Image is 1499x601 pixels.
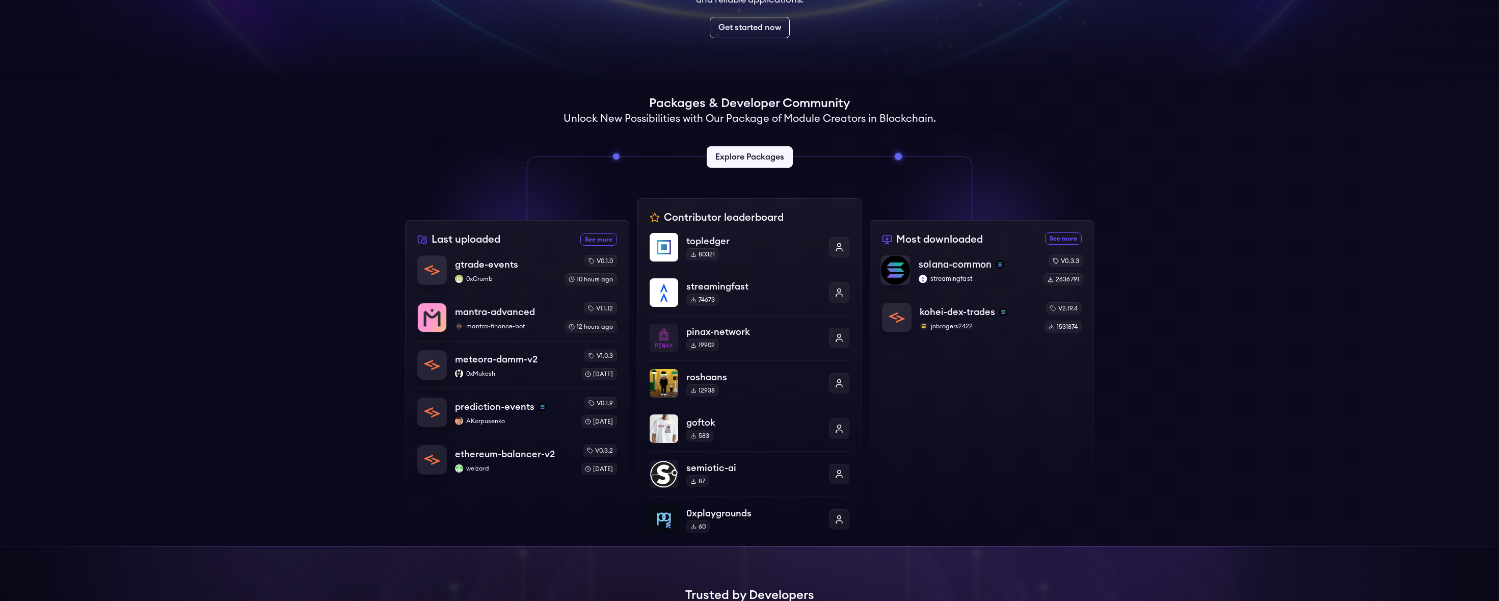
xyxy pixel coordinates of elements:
[455,322,463,330] img: mantra-finance-bot
[686,370,821,384] p: roshaans
[455,464,463,473] img: weizard
[580,233,617,246] a: See more recently uploaded packages
[707,146,793,168] a: Explore Packages
[418,303,446,332] img: mantra-advanced
[650,270,849,315] a: streamingfaststreamingfast74673
[455,447,555,461] p: ethereum-balancer-v2
[686,279,821,294] p: streamingfast
[650,414,678,443] img: goftok
[1043,273,1083,285] div: 2636791
[584,350,617,362] div: v1.0.3
[455,370,573,378] p: 0xMukesh
[649,95,850,112] h1: Packages & Developer Community
[565,321,617,333] div: 12 hours ago
[686,325,821,339] p: pinax-network
[1045,232,1082,245] a: See more most downloaded packages
[686,520,710,533] div: 60
[455,305,535,319] p: mantra-advanced
[418,256,446,284] img: gtrade-events
[581,368,617,380] div: [DATE]
[581,415,617,428] div: [DATE]
[455,352,538,367] p: meteora-damm-v2
[919,275,927,283] img: streamingfast
[996,260,1004,269] img: solana
[583,445,617,457] div: v0.3.2
[650,451,849,497] a: semiotic-aisemiotic-ai87
[418,398,446,427] img: prediction-events
[686,461,821,475] p: semiotic-ai
[710,17,790,38] a: Get started now
[882,303,911,332] img: kohei-dex-trades
[999,308,1007,316] img: solana
[686,415,821,430] p: goftok
[417,341,617,388] a: meteora-damm-v2meteora-damm-v20xMukesh0xMukeshv1.0.3[DATE]
[564,112,936,126] h2: Unlock New Possibilities with Our Package of Module Creators in Blockchain.
[455,370,463,378] img: 0xMukesh
[455,464,573,473] p: weizard
[650,233,678,262] img: topledger
[650,406,849,451] a: goftokgoftok583
[417,294,617,341] a: mantra-advancedmantra-advancedmantra-finance-botmantra-finance-botv1.1.1212 hours ago
[686,248,719,260] div: 80321
[650,369,678,398] img: roshaans
[455,417,463,425] img: AKorpusenko
[650,360,849,406] a: roshaansroshaans12938
[650,505,678,534] img: 0xplaygrounds
[455,417,573,425] p: AKorpusenko
[686,294,719,306] div: 74673
[581,463,617,475] div: [DATE]
[455,275,463,283] img: 0xCrumb
[686,475,709,487] div: 87
[1049,254,1083,267] div: v0.3.3
[650,460,678,488] img: semiotic-ai
[417,436,617,475] a: ethereum-balancer-v2ethereum-balancer-v2weizardweizardv0.3.2[DATE]
[920,322,928,330] img: jobrogers2422
[650,315,849,360] a: pinax-networkpinax-network19902
[920,322,1036,330] p: jobrogers2422
[1046,302,1082,315] div: v2.19.4
[565,273,617,285] div: 10 hours ago
[920,305,995,319] p: kohei-dex-trades
[881,255,910,284] img: solana-common
[650,324,678,352] img: pinax-network
[650,497,849,534] a: 0xplaygrounds0xplaygrounds60
[539,403,547,411] img: solana
[417,388,617,436] a: prediction-eventsprediction-eventssolanaAKorpusenkoAKorpusenkov0.1.9[DATE]
[686,339,719,351] div: 19902
[418,446,446,474] img: ethereum-balancer-v2
[455,400,534,414] p: prediction-events
[584,302,617,315] div: v1.1.12
[455,257,518,272] p: gtrade-events
[880,254,1083,294] a: solana-commonsolana-commonsolanastreamingfaststreamingfastv0.3.32636791
[686,430,713,442] div: 583
[584,397,617,409] div: v0.1.9
[882,294,1082,333] a: kohei-dex-tradeskohei-dex-tradessolanajobrogers2422jobrogers2422v2.19.41531874
[417,255,617,294] a: gtrade-eventsgtrade-events0xCrumb0xCrumbv0.1.010 hours ago
[686,234,821,248] p: topledger
[650,233,849,270] a: topledgertopledger80321
[418,351,446,379] img: meteora-damm-v2
[919,257,992,272] p: solana-common
[686,384,719,397] div: 12938
[584,255,617,267] div: v0.1.0
[1045,321,1082,333] div: 1531874
[919,275,1035,283] p: streamingfast
[455,275,556,283] p: 0xCrumb
[686,506,821,520] p: 0xplaygrounds
[650,278,678,307] img: streamingfast
[455,322,556,330] p: mantra-finance-bot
